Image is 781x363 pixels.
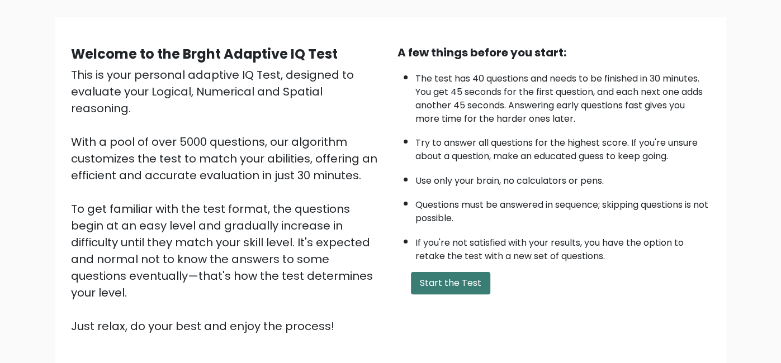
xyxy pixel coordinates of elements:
li: If you're not satisfied with your results, you have the option to retake the test with a new set ... [415,231,711,263]
li: Questions must be answered in sequence; skipping questions is not possible. [415,193,711,225]
li: Try to answer all questions for the highest score. If you're unsure about a question, make an edu... [415,131,711,163]
button: Start the Test [411,272,490,294]
li: The test has 40 questions and needs to be finished in 30 minutes. You get 45 seconds for the firs... [415,66,711,126]
div: A few things before you start: [397,44,711,61]
b: Welcome to the Brght Adaptive IQ Test [71,45,338,63]
div: This is your personal adaptive IQ Test, designed to evaluate your Logical, Numerical and Spatial ... [71,66,384,335]
li: Use only your brain, no calculators or pens. [415,169,711,188]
